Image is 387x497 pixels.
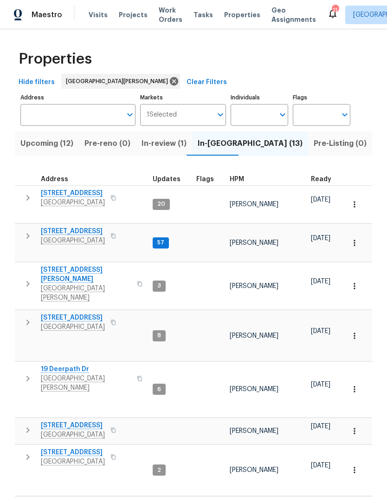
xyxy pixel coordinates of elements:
[311,176,331,183] span: Ready
[230,283,278,289] span: [PERSON_NAME]
[19,54,92,64] span: Properties
[271,6,316,24] span: Geo Assignments
[193,12,213,18] span: Tasks
[230,428,278,434] span: [PERSON_NAME]
[140,95,226,100] label: Markets
[230,333,278,339] span: [PERSON_NAME]
[311,423,330,430] span: [DATE]
[183,74,231,91] button: Clear Filters
[15,74,58,91] button: Hide filters
[198,137,303,150] span: In-[GEOGRAPHIC_DATA] (13)
[159,6,182,24] span: Work Orders
[119,10,148,20] span: Projects
[20,137,73,150] span: Upcoming (12)
[230,176,244,183] span: HPM
[61,74,180,89] div: [GEOGRAPHIC_DATA][PERSON_NAME]
[66,77,172,86] span: [GEOGRAPHIC_DATA][PERSON_NAME]
[154,239,168,247] span: 57
[154,332,165,340] span: 8
[196,176,214,183] span: Flags
[311,196,330,203] span: [DATE]
[230,386,278,392] span: [PERSON_NAME]
[276,108,289,121] button: Open
[123,108,136,121] button: Open
[230,467,278,473] span: [PERSON_NAME]
[84,137,130,150] span: Pre-reno (0)
[147,111,177,119] span: 1 Selected
[32,10,62,20] span: Maestro
[224,10,260,20] span: Properties
[187,77,227,88] span: Clear Filters
[154,282,165,290] span: 3
[41,176,68,183] span: Address
[153,176,181,183] span: Updates
[89,10,108,20] span: Visits
[293,95,350,100] label: Flags
[311,235,330,242] span: [DATE]
[154,200,169,208] span: 20
[214,108,227,121] button: Open
[19,77,55,88] span: Hide filters
[231,95,288,100] label: Individuals
[311,176,340,183] div: Earliest renovation start date (first business day after COE or Checkout)
[311,381,330,388] span: [DATE]
[154,386,165,393] span: 6
[314,137,367,150] span: Pre-Listing (0)
[338,108,351,121] button: Open
[311,462,330,469] span: [DATE]
[142,137,187,150] span: In-review (1)
[311,328,330,334] span: [DATE]
[20,95,135,100] label: Address
[311,278,330,285] span: [DATE]
[154,466,165,474] span: 2
[230,201,278,208] span: [PERSON_NAME]
[230,240,278,246] span: [PERSON_NAME]
[332,6,338,15] div: 11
